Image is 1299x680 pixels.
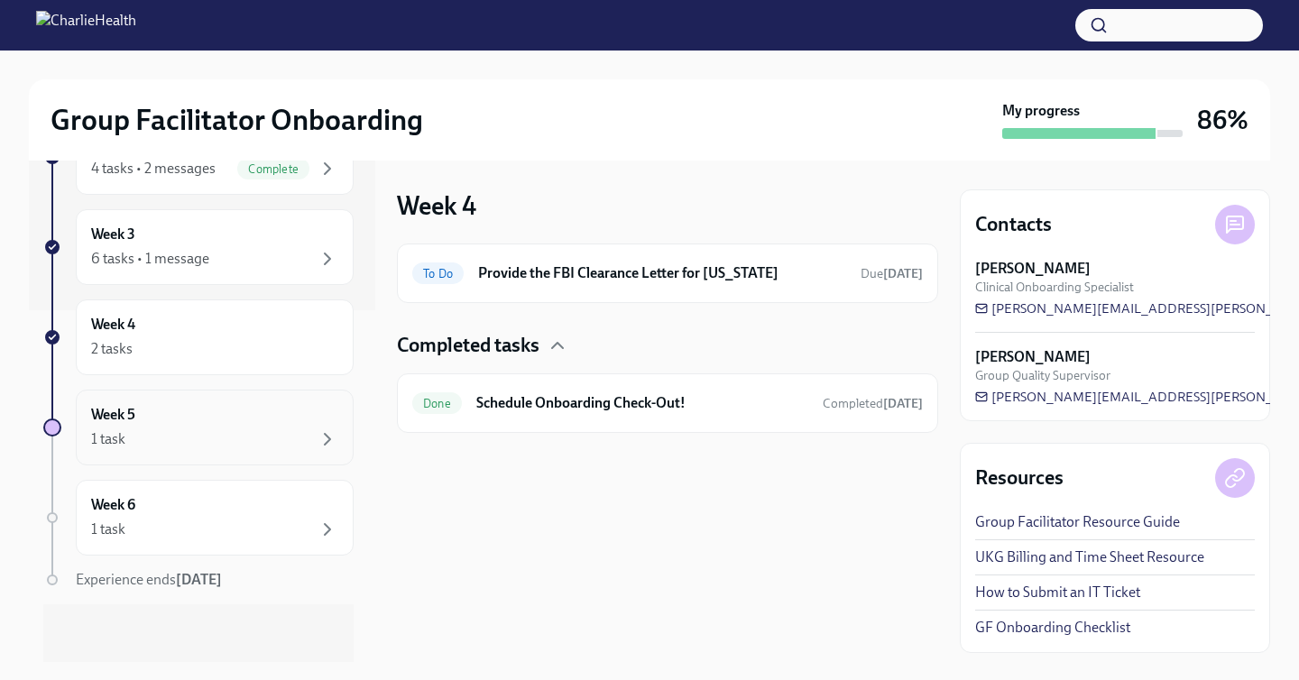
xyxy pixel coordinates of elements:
div: 4 tasks • 2 messages [91,159,216,179]
a: UKG Billing and Time Sheet Resource [975,547,1204,567]
h6: Provide the FBI Clearance Letter for [US_STATE] [478,263,846,283]
h6: Week 4 [91,315,135,335]
a: Week 36 tasks • 1 message [43,209,354,285]
a: Week 51 task [43,390,354,465]
a: How to Submit an IT Ticket [975,583,1140,602]
strong: [DATE] [883,266,923,281]
a: DoneSchedule Onboarding Check-Out!Completed[DATE] [412,389,923,418]
span: August 15th, 2025 18:41 [823,395,923,412]
span: Completed [823,396,923,411]
h6: Schedule Onboarding Check-Out! [476,393,808,413]
span: Done [412,397,462,410]
strong: [DATE] [176,571,222,588]
strong: [DATE] [883,396,923,411]
div: 1 task [91,429,125,449]
span: Clinical Onboarding Specialist [975,279,1134,296]
div: 6 tasks • 1 message [91,249,209,269]
span: Due [861,266,923,281]
div: Completed tasks [397,332,938,359]
a: Group Facilitator Resource Guide [975,512,1180,532]
h3: Week 4 [397,189,476,222]
strong: My progress [1002,101,1080,121]
h6: Week 6 [91,495,135,515]
strong: [PERSON_NAME] [975,259,1091,279]
h6: Week 5 [91,405,135,425]
img: CharlieHealth [36,11,136,40]
a: To DoProvide the FBI Clearance Letter for [US_STATE]Due[DATE] [412,259,923,288]
h6: Week 3 [91,225,135,244]
h4: Resources [975,464,1064,492]
strong: [PERSON_NAME] [975,347,1091,367]
span: September 2nd, 2025 10:00 [861,265,923,282]
h3: 86% [1197,104,1248,136]
span: To Do [412,267,464,280]
h4: Contacts [975,211,1052,238]
a: GF Onboarding Checklist [975,618,1130,638]
span: Complete [237,162,309,176]
span: Experience ends [76,571,222,588]
div: 2 tasks [91,339,133,359]
span: Group Quality Supervisor [975,367,1110,384]
h4: Completed tasks [397,332,539,359]
div: 1 task [91,519,125,539]
a: Week 61 task [43,480,354,556]
a: Week 42 tasks [43,299,354,375]
h2: Group Facilitator Onboarding [51,102,423,138]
